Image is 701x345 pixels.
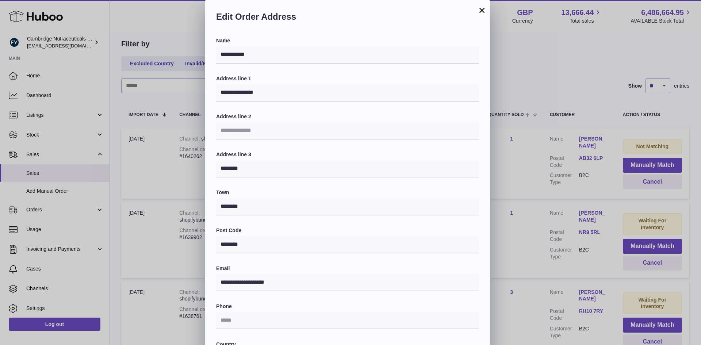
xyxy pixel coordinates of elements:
[216,75,479,82] label: Address line 1
[216,189,479,196] label: Town
[216,151,479,158] label: Address line 3
[216,113,479,120] label: Address line 2
[216,37,479,44] label: Name
[216,11,479,26] h2: Edit Order Address
[478,6,486,15] button: ×
[216,227,479,234] label: Post Code
[216,265,479,272] label: Email
[216,303,479,310] label: Phone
